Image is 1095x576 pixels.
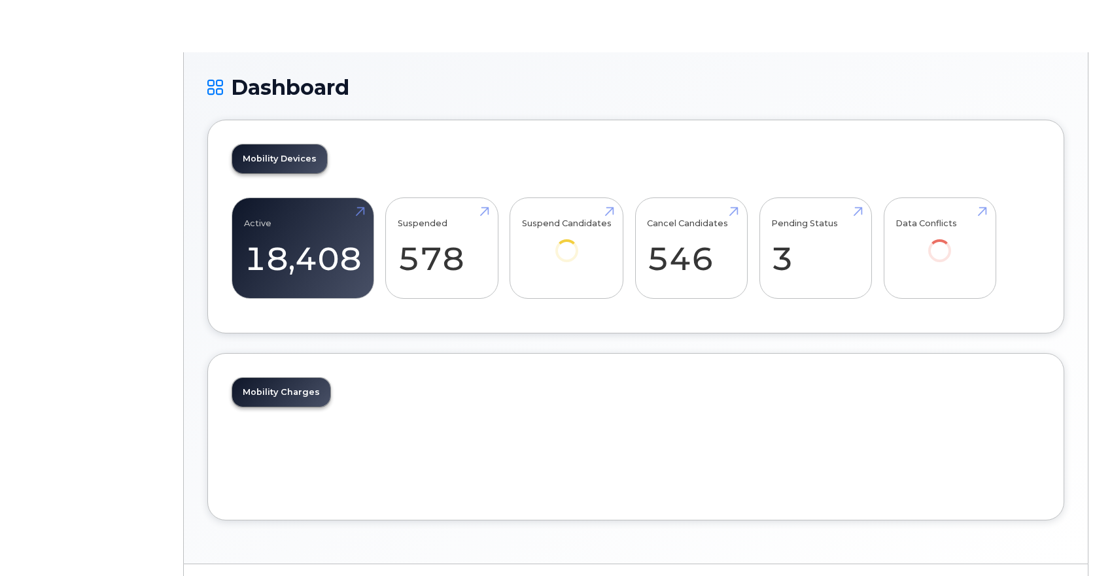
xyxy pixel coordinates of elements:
[647,205,735,292] a: Cancel Candidates 546
[244,205,362,292] a: Active 18,408
[895,205,984,280] a: Data Conflicts
[771,205,860,292] a: Pending Status 3
[232,378,330,407] a: Mobility Charges
[232,144,327,173] a: Mobility Devices
[398,205,486,292] a: Suspended 578
[207,76,1064,99] h1: Dashboard
[522,205,612,280] a: Suspend Candidates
